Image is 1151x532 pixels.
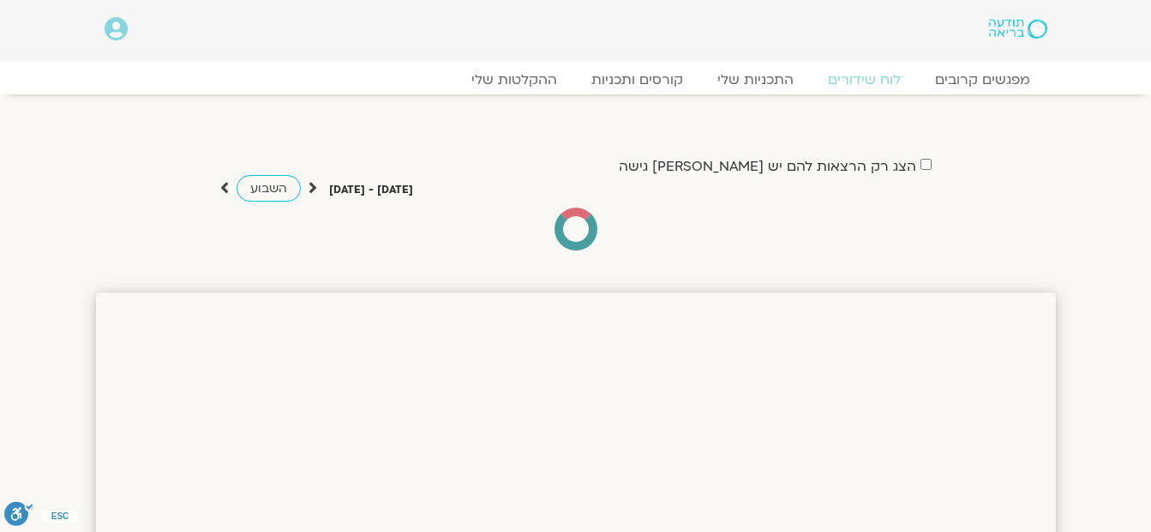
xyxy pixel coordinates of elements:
p: [DATE] - [DATE] [329,181,413,199]
a: התכניות שלי [700,71,811,88]
a: לוח שידורים [811,71,918,88]
a: קורסים ותכניות [574,71,700,88]
a: ההקלטות שלי [454,71,574,88]
a: השבוע [237,175,301,202]
span: השבוע [250,180,287,196]
label: הצג רק הרצאות להם יש [PERSON_NAME] גישה [619,159,916,174]
nav: Menu [105,71,1047,88]
a: מפגשים קרובים [918,71,1047,88]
